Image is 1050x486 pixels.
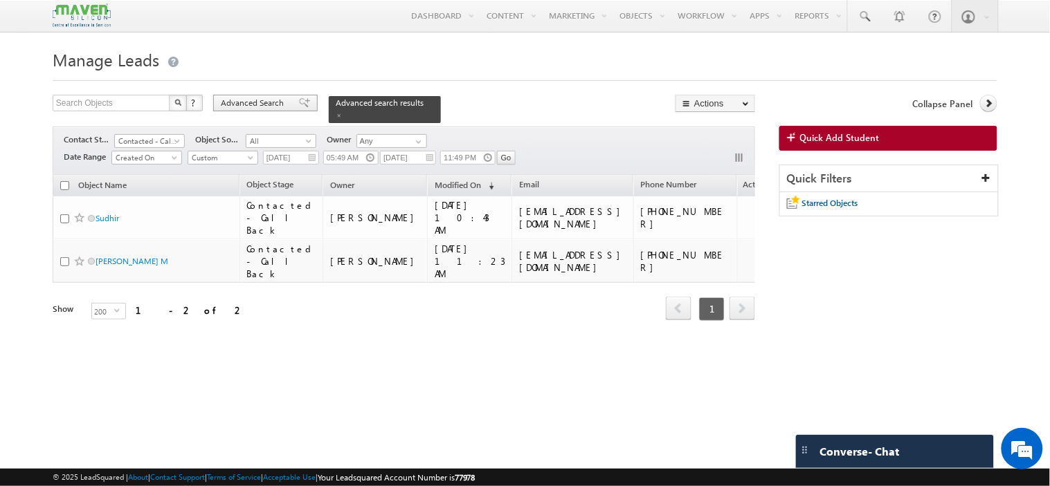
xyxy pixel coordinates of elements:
span: Converse - Chat [820,445,900,458]
span: Quick Add Student [800,131,880,144]
span: Modified On [435,180,481,190]
a: Contact Support [150,472,205,481]
a: Object Name [71,178,134,196]
div: [PERSON_NAME] [330,255,421,268]
a: next [730,298,755,320]
span: © 2025 LeadSquared | | | | | [53,471,476,484]
span: Starred Objects [802,198,858,208]
span: Phone Number [641,179,697,189]
span: next [730,297,755,320]
span: Owner [330,180,354,190]
span: Advanced Search [221,97,288,109]
a: Phone Number [634,177,704,195]
span: ? [191,97,197,109]
span: Object Source [195,133,246,146]
div: Show [53,303,80,315]
div: Contacted - Call Back [247,243,317,280]
a: Email [512,177,546,195]
a: About [128,472,148,481]
a: Terms of Service [207,472,261,481]
span: (sorted descending) [483,180,494,191]
span: Email [519,179,539,189]
div: [PHONE_NUMBER] [641,249,731,274]
div: Contacted - Call Back [247,199,317,236]
div: [DATE] 10:43 AM [435,199,505,236]
span: Your Leadsquared Account Number is [318,472,476,483]
a: Quick Add Student [779,126,997,151]
img: Custom Logo [53,3,111,28]
span: 200 [92,303,114,319]
a: Sudhir [96,213,119,223]
a: Contacted - Call Back [114,134,185,148]
img: Search [174,99,181,106]
span: All [246,135,312,147]
span: Date Range [64,151,111,163]
img: d_60004797649_company_0_60004797649 [24,73,58,91]
span: Advanced search results [336,97,424,108]
span: Contact Stage [64,133,114,146]
span: Object Stage [247,179,294,189]
a: [PERSON_NAME] M [96,256,168,266]
a: Show All Items [408,135,426,149]
div: Minimize live chat window [227,7,260,40]
div: [PERSON_NAME] [330,212,421,224]
div: [EMAIL_ADDRESS][DOMAIN_NAME] [519,249,627,274]
span: Custom [188,151,254,164]
div: [DATE] 11:23 AM [435,243,505,280]
span: select [114,307,125,313]
a: Acceptable Use [263,472,316,481]
div: 1 - 2 of 2 [136,302,244,318]
span: prev [666,297,691,320]
button: Actions [676,95,755,112]
span: Owner [327,133,356,146]
img: carter-drag [799,445,811,456]
div: [PHONE_NUMBER] [641,205,731,230]
input: Go [497,151,516,165]
div: Chat with us now [72,73,233,91]
span: 77978 [455,472,476,483]
span: Created On [112,151,178,164]
div: Quick Filters [780,165,998,192]
span: Manage Leads [53,48,159,71]
a: Custom [188,151,258,165]
a: Created On [111,151,182,165]
a: Object Stage [240,177,301,195]
em: Start Chat [188,381,251,400]
span: Actions [738,177,771,195]
button: ? [186,95,203,111]
input: Check all records [60,181,69,190]
a: prev [666,298,691,320]
span: Contacted - Call Back [115,135,181,147]
span: 1 [699,297,725,321]
input: Type to Search [356,134,427,148]
div: [EMAIL_ADDRESS][DOMAIN_NAME] [519,205,627,230]
span: Collapse Panel [913,97,973,110]
a: All [246,134,316,148]
textarea: Type your message and hit 'Enter' [18,128,253,369]
a: Modified On (sorted descending) [428,177,501,195]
